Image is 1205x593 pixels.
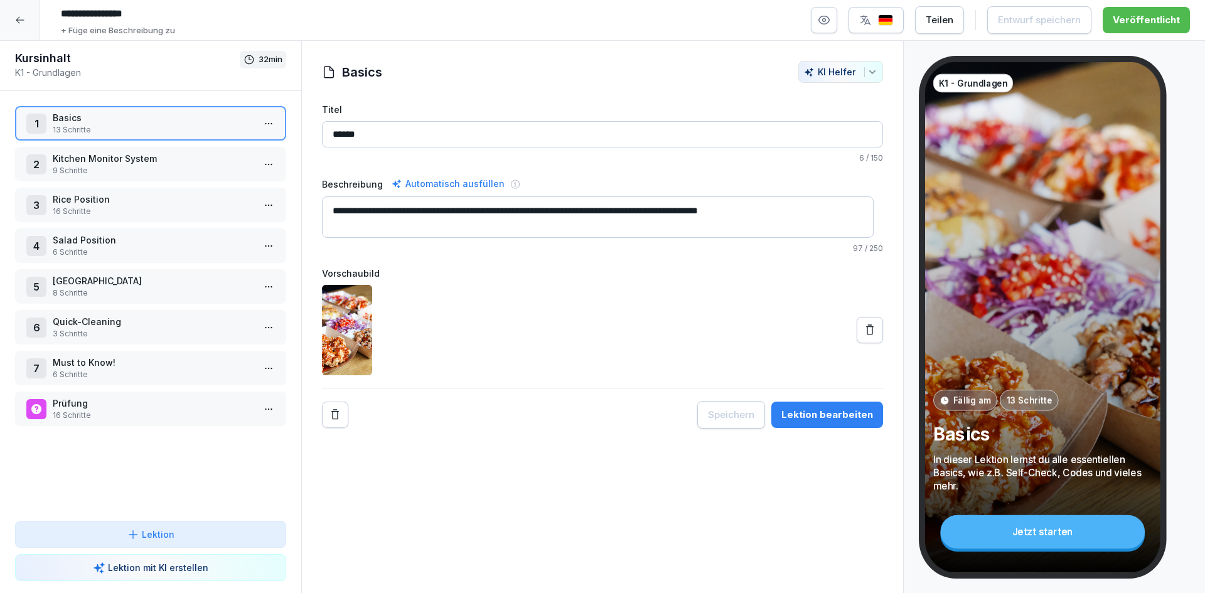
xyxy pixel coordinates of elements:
p: 16 Schritte [53,206,254,217]
p: 9 Schritte [53,165,254,176]
div: 2Kitchen Monitor System9 Schritte [15,147,286,181]
div: 3Rice Position16 Schritte [15,188,286,222]
label: Vorschaubild [322,267,883,280]
div: Teilen [926,13,953,27]
div: 4 [26,236,46,256]
div: Entwurf speichern [998,13,1081,27]
div: 1Basics13 Schritte [15,106,286,141]
p: Salad Position [53,233,254,247]
div: 6 [26,318,46,338]
div: Lektion bearbeiten [781,408,873,422]
p: Lektion mit KI erstellen [108,561,208,574]
p: 13 Schritte [53,124,254,136]
p: K1 - Grundlagen [15,66,240,79]
p: 32 min [259,53,282,66]
p: 6 Schritte [53,369,254,380]
button: Remove [322,402,348,428]
p: 3 Schritte [53,328,254,339]
div: Speichern [708,408,754,422]
p: Fällig am [953,394,990,407]
p: Quick-Cleaning [53,315,254,328]
div: 6Quick-Cleaning3 Schritte [15,310,286,345]
h1: Basics [342,63,382,82]
div: Veröffentlicht [1113,13,1180,27]
div: 7 [26,358,46,378]
div: Jetzt starten [940,515,1145,548]
p: + Füge eine Beschreibung zu [61,24,175,37]
div: 5 [26,277,46,297]
div: 5[GEOGRAPHIC_DATA]8 Schritte [15,269,286,304]
div: Prüfung16 Schritte [15,392,286,426]
button: Teilen [915,6,964,34]
label: Beschreibung [322,178,383,191]
div: 2 [26,154,46,174]
p: Kitchen Monitor System [53,152,254,165]
button: Entwurf speichern [987,6,1091,34]
div: 1 [26,114,46,134]
button: Lektion mit KI erstellen [15,554,286,581]
p: Lektion [142,528,174,541]
button: Veröffentlicht [1103,7,1190,33]
img: turbcpuj08vvpnp3mb86r6x3.png [322,285,372,375]
img: de.svg [878,14,893,26]
button: Lektion [15,521,286,548]
div: 7Must to Know!6 Schritte [15,351,286,385]
span: 97 [853,243,863,253]
div: Automatisch ausfüllen [389,176,507,191]
p: 8 Schritte [53,287,254,299]
p: 6 Schritte [53,247,254,258]
p: [GEOGRAPHIC_DATA] [53,274,254,287]
label: Titel [322,103,883,116]
button: KI Helfer [798,61,883,83]
p: / 150 [322,152,883,164]
p: Basics [933,423,1152,446]
button: Speichern [697,401,765,429]
button: Lektion bearbeiten [771,402,883,428]
p: Must to Know! [53,356,254,369]
p: Prüfung [53,397,254,410]
div: KI Helfer [804,67,877,77]
div: 3 [26,195,46,215]
p: Rice Position [53,193,254,206]
div: 4Salad Position6 Schritte [15,228,286,263]
p: 16 Schritte [53,410,254,421]
h1: Kursinhalt [15,51,240,66]
p: / 250 [322,243,883,254]
p: In dieser Lektion lernst du alle essentiellen Basics, wie z.B. Self-Check, Codes und vieles mehr. [933,452,1152,492]
span: 6 [859,153,864,163]
p: 13 Schritte [1006,394,1052,407]
p: K1 - Grundlagen [939,77,1008,89]
p: Basics [53,111,254,124]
